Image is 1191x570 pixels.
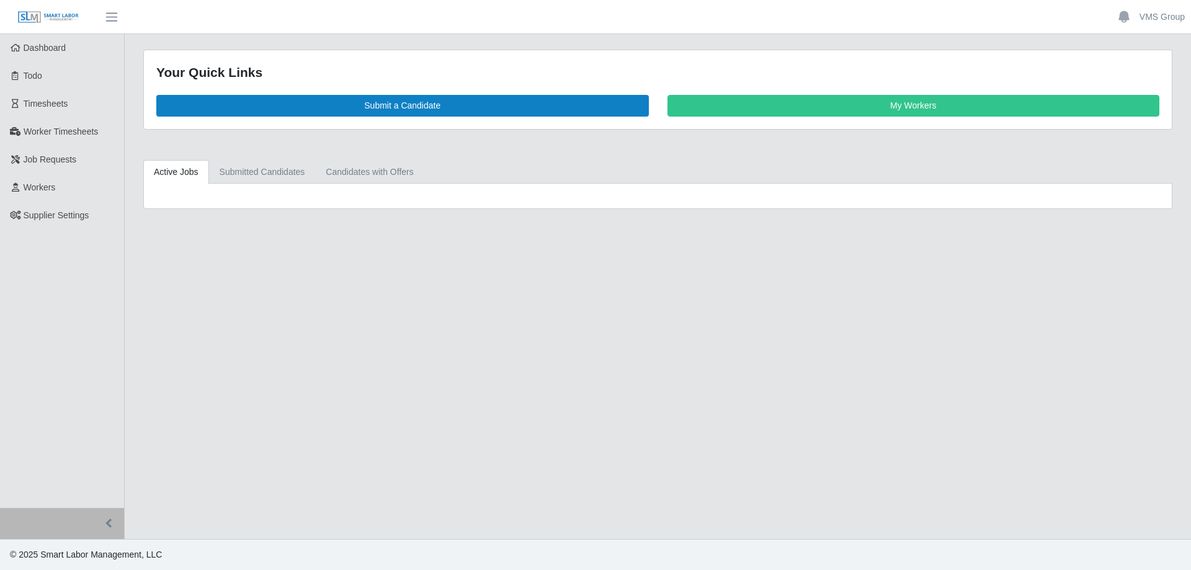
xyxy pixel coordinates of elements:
img: SLM Logo [17,11,79,24]
span: Dashboard [24,43,66,53]
div: Your Quick Links [156,63,1159,82]
a: Submitted Candidates [209,160,316,184]
span: Job Requests [24,154,77,164]
a: VMS Group [1140,11,1185,24]
span: Worker Timesheets [24,127,98,136]
a: Submit a Candidate [156,95,649,117]
a: My Workers [667,95,1160,117]
a: Active Jobs [143,160,209,184]
a: Candidates with Offers [315,160,424,184]
span: Workers [24,182,56,192]
span: Todo [24,71,42,81]
span: © 2025 Smart Labor Management, LLC [10,550,162,559]
span: Supplier Settings [24,210,89,220]
span: Timesheets [24,99,68,109]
